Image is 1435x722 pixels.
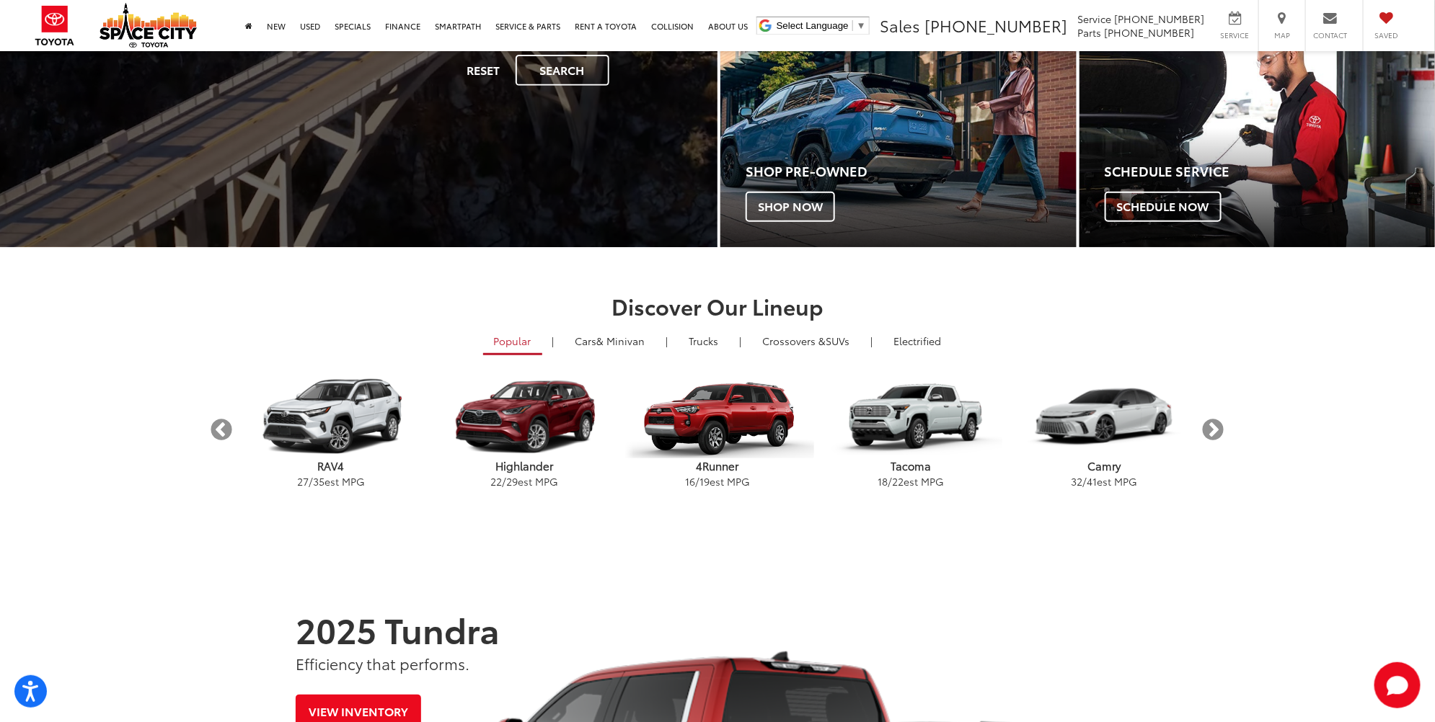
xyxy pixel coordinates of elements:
span: [PHONE_NUMBER] [1104,25,1194,40]
p: / est MPG [1007,474,1201,489]
span: 22 [490,474,502,489]
span: Service [1077,12,1111,26]
span: 22 [892,474,904,489]
li: | [549,334,558,348]
p: RAV4 [234,458,428,473]
span: 16 [685,474,695,489]
h4: Shop Pre-Owned [746,164,1077,179]
a: Popular [483,329,542,355]
p: / est MPG [428,474,621,489]
span: 19 [699,474,710,489]
img: Toyota Highlander [433,378,617,456]
span: Saved [1371,30,1403,40]
span: [PHONE_NUMBER] [924,14,1067,37]
a: SUVs [752,329,861,353]
h2: Discover Our Lineup [209,294,1226,318]
p: Camry [1007,458,1201,473]
span: 35 [313,474,324,489]
p: / est MPG [234,474,428,489]
li: | [867,334,877,348]
a: Electrified [883,329,953,353]
span: Map [1266,30,1298,40]
span: Sales [880,14,920,37]
button: Reset [455,55,513,86]
span: 29 [506,474,518,489]
li: | [736,334,746,348]
img: Toyota Tacoma [819,378,1003,456]
button: Next [1201,418,1226,443]
span: Schedule Now [1105,192,1222,222]
img: Space City Toyota [100,3,197,48]
span: Crossovers & [763,334,826,348]
span: ▼ [857,20,866,31]
img: Toyota RAV4 [239,378,423,456]
li: | [663,334,672,348]
span: Contact [1313,30,1347,40]
a: Select Language​ [777,20,866,31]
span: & Minivan [597,334,645,348]
span: Shop Now [746,192,835,222]
span: 32 [1071,474,1082,489]
p: / est MPG [814,474,1007,489]
span: 41 [1087,474,1097,489]
p: / est MPG [621,474,814,489]
p: Tacoma [814,458,1007,473]
strong: 2025 Tundra [296,604,500,653]
span: ​ [852,20,853,31]
span: Service [1219,30,1251,40]
button: Search [516,55,609,86]
p: Efficiency that performs. [296,653,1139,674]
button: Previous [209,418,234,443]
button: Toggle Chat Window [1374,662,1421,708]
a: Trucks [679,329,730,353]
img: Toyota 4Runner [621,376,814,458]
p: Highlander [428,458,621,473]
span: Parts [1077,25,1101,40]
p: 4Runner [621,458,814,473]
span: Select Language [777,20,849,31]
aside: carousel [209,365,1226,496]
span: 27 [297,474,309,489]
svg: Start Chat [1374,662,1421,708]
span: [PHONE_NUMBER] [1114,12,1204,26]
img: Toyota Camry [1012,378,1196,456]
a: Cars [565,329,656,353]
span: 18 [878,474,888,489]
